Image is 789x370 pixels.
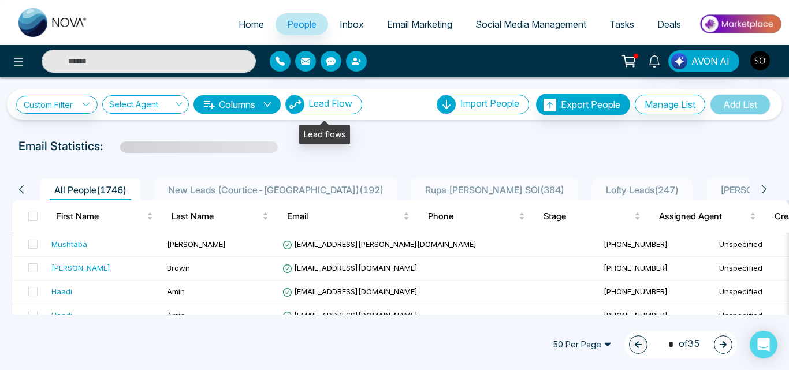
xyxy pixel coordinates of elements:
span: New Leads (Courtice-[GEOGRAPHIC_DATA]) ( 192 ) [163,184,388,196]
span: Last Name [172,210,260,223]
span: Stage [544,210,632,223]
p: Email Statistics: [18,137,103,155]
a: Inbox [328,13,375,35]
a: Tasks [598,13,646,35]
span: AVON AI [691,54,730,68]
a: Deals [646,13,693,35]
th: Email [278,200,419,233]
img: User Avatar [750,51,770,70]
span: [EMAIL_ADDRESS][PERSON_NAME][DOMAIN_NAME] [282,240,477,249]
img: Lead Flow [671,53,687,69]
span: Home [239,18,264,30]
span: Phone [428,210,516,223]
th: First Name [47,200,162,233]
span: Lofty Leads ( 247 ) [601,184,683,196]
button: Export People [536,94,630,115]
a: People [276,13,328,35]
a: Custom Filter [16,96,98,114]
span: Lead Flow [308,98,352,109]
span: [PERSON_NAME] [167,240,226,249]
span: Email Marketing [387,18,452,30]
div: Mushtaba [51,238,87,250]
span: [PHONE_NUMBER] [604,263,668,272]
span: down [263,100,272,109]
button: Lead Flow [285,95,362,114]
span: Assigned Agent [659,210,747,223]
div: Open Intercom Messenger [750,331,777,358]
img: Lead Flow [286,95,304,114]
span: Amin [167,287,185,296]
span: Rupa [PERSON_NAME] SOI ( 384 ) [420,184,569,196]
span: Inbox [340,18,364,30]
button: Columnsdown [193,95,281,114]
span: [PHONE_NUMBER] [604,287,668,296]
span: People [287,18,317,30]
a: Email Marketing [375,13,464,35]
div: Haadi [51,286,72,297]
span: Import People [460,98,519,109]
span: Brown [167,263,190,272]
button: AVON AI [668,50,739,72]
img: Nova CRM Logo [18,8,88,37]
a: Home [227,13,276,35]
span: First Name [56,210,144,223]
span: [PHONE_NUMBER] [604,311,668,320]
span: [EMAIL_ADDRESS][DOMAIN_NAME] [282,287,418,296]
th: Phone [419,200,534,233]
span: Amin [167,311,185,320]
a: Social Media Management [464,13,598,35]
span: Email [287,210,401,223]
span: Tasks [609,18,634,30]
span: Deals [657,18,681,30]
div: Haadi [51,309,72,321]
span: Export People [561,99,620,110]
th: Last Name [162,200,278,233]
span: [PHONE_NUMBER] [604,240,668,249]
img: Market-place.gif [698,11,782,37]
div: [PERSON_NAME] [51,262,110,274]
th: Assigned Agent [650,200,765,233]
a: Lead FlowLead Flow [281,95,362,114]
div: Lead flows [299,125,350,144]
span: Social Media Management [475,18,586,30]
span: [EMAIL_ADDRESS][DOMAIN_NAME] [282,311,418,320]
span: [EMAIL_ADDRESS][DOMAIN_NAME] [282,263,418,272]
span: 50 Per Page [545,335,620,354]
span: of 35 [661,337,700,352]
button: Manage List [635,95,705,114]
th: Stage [534,200,650,233]
span: All People ( 1746 ) [50,184,131,196]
